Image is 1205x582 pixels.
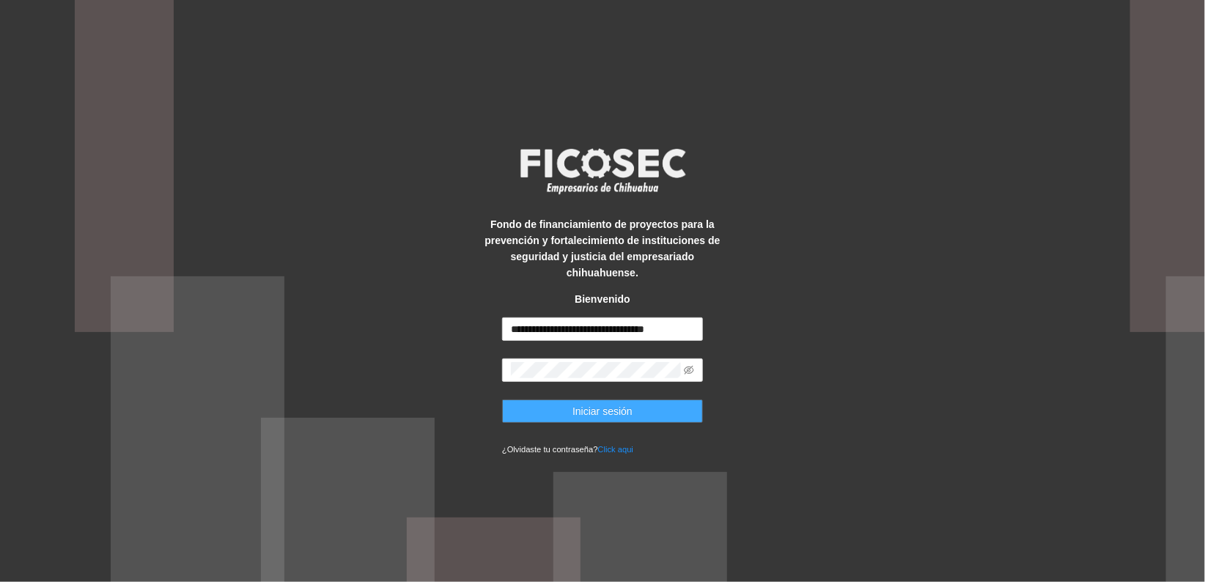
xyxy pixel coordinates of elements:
[598,445,634,454] a: Click aqui
[684,365,694,375] span: eye-invisible
[502,445,633,454] small: ¿Olvidaste tu contraseña?
[572,403,633,419] span: Iniciar sesión
[484,218,720,279] strong: Fondo de financiamiento de proyectos para la prevención y fortalecimiento de instituciones de seg...
[575,293,630,305] strong: Bienvenido
[511,144,694,198] img: logo
[502,399,703,423] button: Iniciar sesión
